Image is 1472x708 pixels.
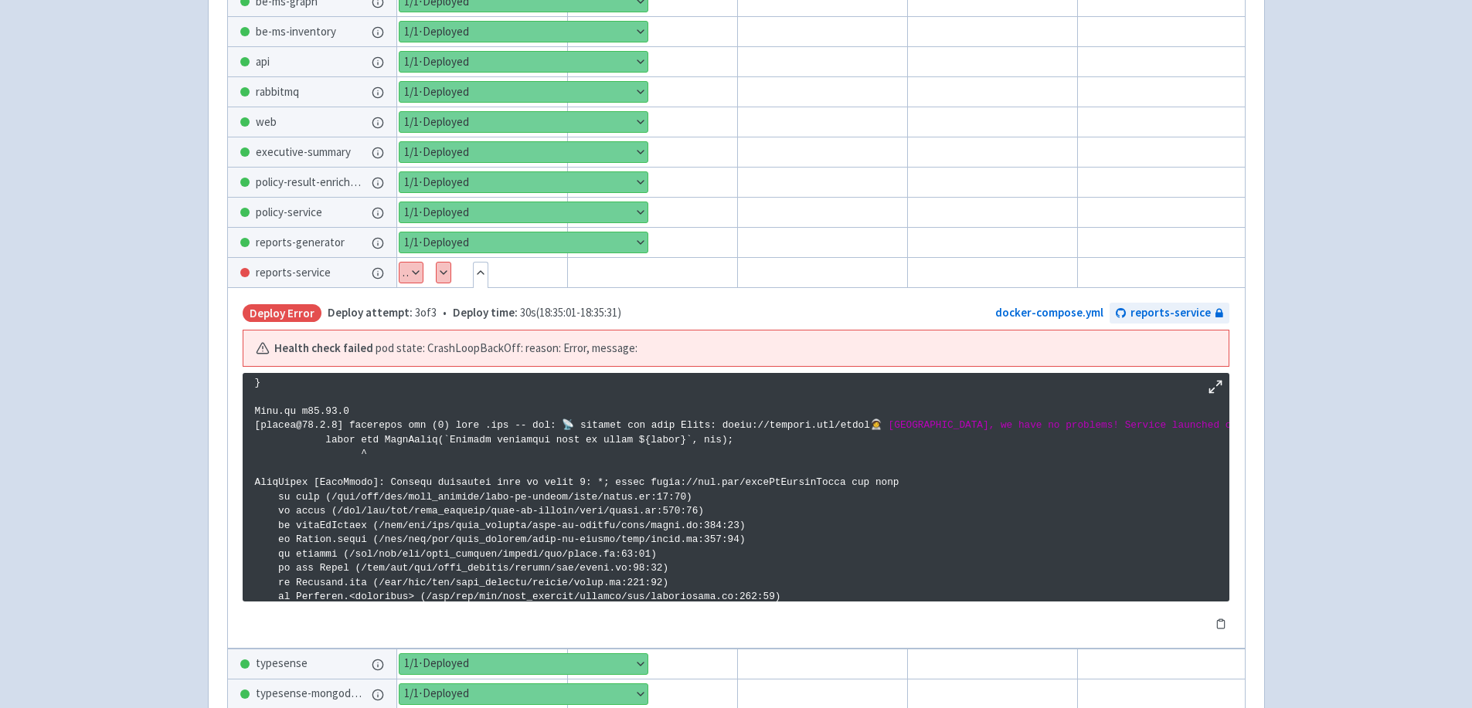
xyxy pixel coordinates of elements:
[256,264,331,282] span: reports-service
[256,53,270,71] span: api
[256,174,365,191] span: policy-result-enrichment
[995,305,1103,320] a: docker-compose.yml
[256,655,308,672] span: typesense
[1110,303,1229,324] a: reports-service
[328,304,621,322] span: •
[256,113,277,131] span: web
[256,204,322,222] span: policy-service
[256,23,336,41] span: be-ms-inventory
[256,685,365,703] span: typesense-mongodb-sync
[328,305,413,320] span: Deploy attempt:
[376,340,637,357] span: pod state: CrashLoopBackOff: reason: Error, message:
[274,340,373,357] b: Health check failed
[1208,379,1223,395] button: Maximize log window
[1130,304,1211,322] span: reports-service
[243,304,321,322] span: Deploy Error
[255,147,1217,704] p: /lor/ips/dol/sita_consect/adip-el-seddoe/temp/incid.ut:05 labor etd MagnAaliq(`Enimadm veniamqui ...
[256,144,351,161] span: executive-summary
[328,304,437,322] span: 3 of 3
[256,234,345,252] span: reports-generator
[870,419,1314,431] span: 🧑‍🚀 [GEOGRAPHIC_DATA], we have no problems! Service launched on port 2611 🌕
[256,83,299,101] span: rabbitmq
[453,304,621,322] span: 30s ( 18:35:01 - 18:35:31 )
[453,305,518,320] span: Deploy time:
